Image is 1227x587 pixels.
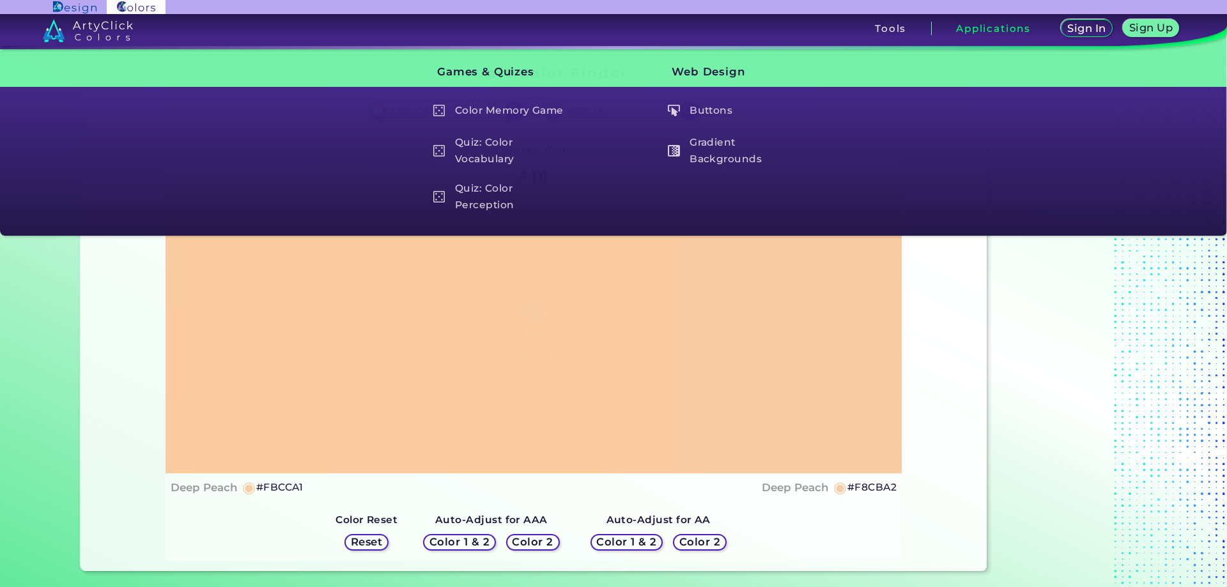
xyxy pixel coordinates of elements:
h5: Color Memory Game [427,98,576,123]
strong: Auto-Adjust for AAA [435,514,548,526]
h5: #F8CBA2 [847,479,897,496]
h5: Sign Up [1131,23,1171,33]
h3: Applications [956,24,1031,33]
a: Quiz: Color Perception [426,179,576,215]
img: logo_artyclick_colors_white.svg [43,19,133,42]
h5: ◉ [833,480,847,495]
img: ArtyClick Design logo [53,1,96,13]
h3: Tools [875,24,906,33]
h1: Title ✗ [504,324,563,343]
a: Sign Up [1126,20,1177,36]
h5: Color 2 [681,537,718,547]
h4: Text ✗ [516,346,551,365]
h5: ◉ [242,480,256,495]
a: Buttons [661,98,812,123]
a: Color Memory Game [426,98,576,123]
h3: Games & Quizes [415,56,576,88]
a: Gradient Backgrounds [661,133,812,169]
img: icon_click_button_white.svg [668,105,680,117]
img: icon_game_white.svg [433,145,445,157]
a: Quiz: Color Vocabulary [426,133,576,169]
img: icon_game_white.svg [433,105,445,117]
img: icon_game_white.svg [433,191,445,203]
a: Sign In [1063,20,1110,36]
strong: Color Reset [336,514,397,526]
h3: Web Design [651,56,812,88]
h4: Deep Peach [762,478,829,497]
h5: Reset [352,537,381,547]
h5: Color 1 & 2 [433,537,487,547]
h5: Quiz: Color Perception [427,179,576,215]
h5: Gradient Backgrounds [661,133,810,169]
strong: Auto-Adjust for AA [606,514,711,526]
h5: #FBCCA1 [256,479,303,496]
h5: Buttons [661,98,810,123]
h5: Color 1 & 2 [599,537,654,547]
h5: Quiz: Color Vocabulary [427,133,576,169]
h4: Deep Peach [171,478,238,497]
h5: Color 2 [514,537,552,547]
h5: Sign In [1069,24,1104,33]
img: icon_gradient_white.svg [668,145,680,157]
